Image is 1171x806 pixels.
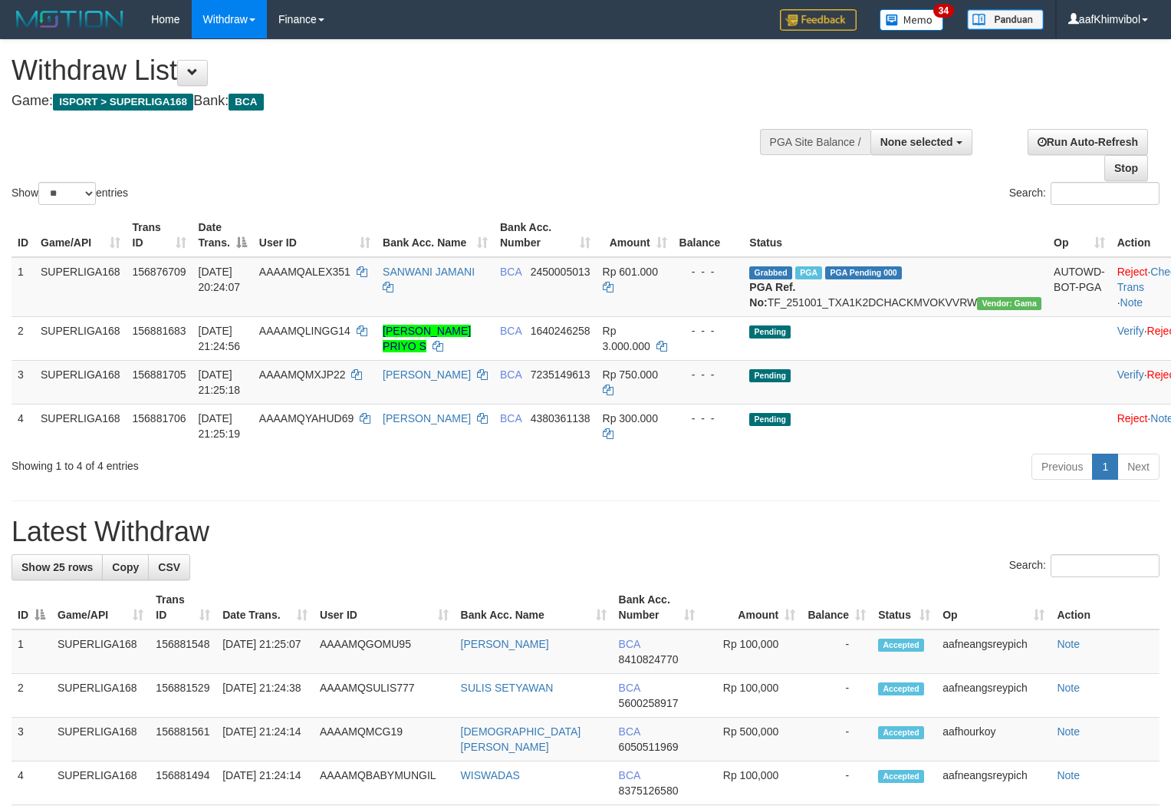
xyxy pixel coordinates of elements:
th: Bank Acc. Number: activate to sort column ascending [613,586,702,629]
td: 3 [12,718,51,761]
h1: Latest Withdraw [12,517,1159,547]
span: BCA [619,638,640,650]
th: Amount: activate to sort column ascending [597,213,673,257]
th: Balance: activate to sort column ascending [801,586,872,629]
span: Accepted [878,682,924,695]
th: ID [12,213,35,257]
span: AAAAMQALEX351 [259,266,350,278]
td: 4 [12,761,51,805]
th: ID: activate to sort column descending [12,586,51,629]
label: Show entries [12,182,128,205]
div: PGA Site Balance / [760,129,870,155]
td: SUPERLIGA168 [51,718,150,761]
a: Next [1117,454,1159,480]
img: panduan.png [967,9,1044,30]
a: [PERSON_NAME] [383,368,471,381]
span: Copy 8375126580 to clipboard [619,785,679,797]
a: [DEMOGRAPHIC_DATA][PERSON_NAME] [461,725,581,753]
span: 156881683 [133,325,186,337]
td: Rp 500,000 [701,718,801,761]
td: aafneangsreypich [936,629,1051,674]
a: Reject [1117,266,1148,278]
h4: Game: Bank: [12,94,765,109]
a: Verify [1117,325,1144,337]
div: - - - [679,367,738,382]
td: aafneangsreypich [936,674,1051,718]
div: - - - [679,411,738,426]
span: [DATE] 20:24:07 [199,266,241,293]
span: 156881705 [133,368,186,381]
a: [PERSON_NAME] PRIYO S [383,325,471,352]
span: [DATE] 21:25:18 [199,368,241,396]
th: Game/API: activate to sort column ascending [35,213,127,257]
a: [PERSON_NAME] [383,412,471,424]
span: None selected [880,136,953,148]
span: Copy 4380361138 to clipboard [531,412,590,424]
button: None selected [870,129,972,155]
a: Note [1057,769,1080,781]
span: BCA [619,725,640,738]
span: 156876709 [133,266,186,278]
img: Feedback.jpg [780,9,857,31]
span: AAAAMQMXJP22 [259,368,346,381]
a: Note [1057,725,1080,738]
span: Pending [749,325,791,339]
span: Rp 300.000 [603,412,658,424]
span: Accepted [878,726,924,739]
td: [DATE] 21:24:14 [216,761,314,805]
td: - [801,761,872,805]
td: - [801,674,872,718]
th: Bank Acc. Name: activate to sort column ascending [455,586,613,629]
td: 2 [12,316,35,360]
span: Copy 6050511969 to clipboard [619,741,679,753]
td: 1 [12,629,51,674]
label: Search: [1009,554,1159,577]
td: 4 [12,404,35,448]
span: BCA [500,266,521,278]
span: BCA [500,412,521,424]
td: SUPERLIGA168 [35,316,127,360]
span: Accepted [878,639,924,652]
th: Op: activate to sort column ascending [1048,213,1111,257]
div: Showing 1 to 4 of 4 entries [12,452,476,474]
span: Copy 2450005013 to clipboard [531,266,590,278]
th: Status [743,213,1048,257]
td: - [801,629,872,674]
td: [DATE] 21:24:14 [216,718,314,761]
th: Game/API: activate to sort column ascending [51,586,150,629]
span: Copy [112,561,139,573]
span: AAAAMQLINGG14 [259,325,350,337]
td: 3 [12,360,35,404]
td: AAAAMQSULIS777 [314,674,455,718]
span: Vendor URL: https://trx31.1velocity.biz [977,297,1041,310]
a: WISWADAS [461,769,520,781]
span: BCA [229,94,263,111]
td: [DATE] 21:24:38 [216,674,314,718]
th: Bank Acc. Name: activate to sort column ascending [377,213,494,257]
td: aafhourkoy [936,718,1051,761]
span: PGA Pending [825,266,902,279]
a: Verify [1117,368,1144,381]
td: AAAAMQGOMU95 [314,629,455,674]
span: Marked by aafsoycanthlai [795,266,822,279]
td: 156881494 [150,761,216,805]
img: MOTION_logo.png [12,8,128,31]
a: Run Auto-Refresh [1028,129,1148,155]
td: Rp 100,000 [701,629,801,674]
div: - - - [679,323,738,339]
th: Amount: activate to sort column ascending [701,586,801,629]
a: CSV [148,554,190,580]
span: 34 [933,4,954,18]
th: Balance [673,213,744,257]
th: Date Trans.: activate to sort column descending [192,213,253,257]
span: [DATE] 21:24:56 [199,325,241,352]
td: 156881561 [150,718,216,761]
span: Pending [749,369,791,382]
span: BCA [500,368,521,381]
a: [PERSON_NAME] [461,638,549,650]
th: Trans ID: activate to sort column ascending [150,586,216,629]
b: PGA Ref. No: [749,281,795,309]
span: Rp 750.000 [603,368,658,381]
span: Rp 3.000.000 [603,325,650,352]
td: SUPERLIGA168 [35,404,127,448]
